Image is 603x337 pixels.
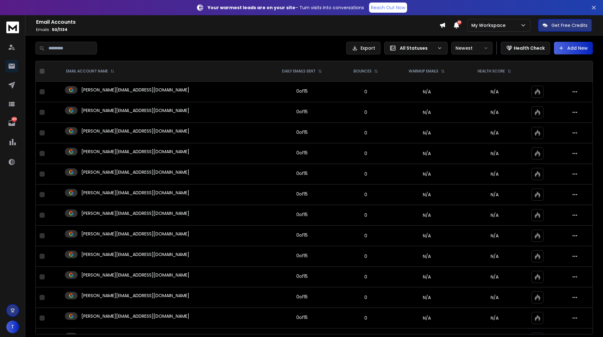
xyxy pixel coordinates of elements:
p: [PERSON_NAME][EMAIL_ADDRESS][DOMAIN_NAME] [81,210,189,216]
p: HEALTH SCORE [478,69,505,74]
p: N/A [465,315,524,321]
p: N/A [465,150,524,157]
button: Export [346,42,380,54]
span: 50 [457,20,462,25]
div: 0 of 15 [296,211,308,218]
h1: Email Accounts [36,18,439,26]
div: 0 of 15 [296,253,308,259]
p: [PERSON_NAME][EMAIL_ADDRESS][DOMAIN_NAME] [81,107,189,114]
p: N/A [465,171,524,177]
div: 0 of 15 [296,314,308,321]
a: 1430 [5,117,18,129]
td: N/A [392,102,462,123]
td: N/A [392,308,462,328]
p: [PERSON_NAME][EMAIL_ADDRESS][DOMAIN_NAME] [81,251,189,258]
div: 0 of 15 [296,109,308,115]
p: 0 [343,89,388,95]
p: – Turn visits into conversations [208,4,364,11]
div: EMAIL ACCOUNT NAME [66,69,114,74]
td: N/A [392,184,462,205]
p: 0 [343,233,388,239]
p: N/A [465,89,524,95]
p: [PERSON_NAME][EMAIL_ADDRESS][DOMAIN_NAME] [81,190,189,196]
p: 0 [343,109,388,115]
p: N/A [465,130,524,136]
p: 0 [343,315,388,321]
p: Emails : [36,27,439,32]
p: N/A [465,109,524,115]
p: All Statuses [400,45,435,51]
p: 0 [343,212,388,218]
td: N/A [392,246,462,267]
p: 0 [343,130,388,136]
button: Health Check [501,42,550,54]
p: [PERSON_NAME][EMAIL_ADDRESS][DOMAIN_NAME] [81,231,189,237]
p: N/A [465,274,524,280]
p: Health Check [514,45,545,51]
p: Get Free Credits [551,22,587,28]
p: 0 [343,253,388,259]
div: 0 of 15 [296,191,308,197]
div: 0 of 15 [296,273,308,279]
p: [PERSON_NAME][EMAIL_ADDRESS][DOMAIN_NAME] [81,128,189,134]
strong: Your warmest leads are on your site [208,4,295,11]
p: N/A [465,212,524,218]
p: Reach Out Now [371,4,405,11]
button: Newest [451,42,493,54]
td: N/A [392,143,462,164]
p: 0 [343,294,388,301]
p: 0 [343,274,388,280]
p: [PERSON_NAME][EMAIL_ADDRESS][DOMAIN_NAME] [81,272,189,278]
img: logo [6,22,19,33]
td: N/A [392,226,462,246]
p: 0 [343,191,388,198]
div: 0 of 15 [296,129,308,135]
p: My Workspace [471,22,508,28]
p: [PERSON_NAME][EMAIL_ADDRESS][DOMAIN_NAME] [81,169,189,175]
td: N/A [392,205,462,226]
p: N/A [465,191,524,198]
p: N/A [465,233,524,239]
p: 0 [343,150,388,157]
p: 1430 [12,117,17,122]
td: N/A [392,287,462,308]
div: 0 of 15 [296,294,308,300]
p: N/A [465,253,524,259]
p: [PERSON_NAME][EMAIL_ADDRESS][DOMAIN_NAME] [81,148,189,155]
button: Get Free Credits [538,19,592,32]
td: N/A [392,267,462,287]
p: [PERSON_NAME][EMAIL_ADDRESS][DOMAIN_NAME] [81,292,189,299]
td: N/A [392,123,462,143]
span: 50 / 1134 [52,27,67,32]
div: 0 of 15 [296,150,308,156]
td: N/A [392,164,462,184]
p: DAILY EMAILS SENT [282,69,316,74]
button: T [6,321,19,333]
p: [PERSON_NAME][EMAIL_ADDRESS][DOMAIN_NAME] [81,313,189,319]
p: 0 [343,171,388,177]
p: WARMUP EMAILS [409,69,438,74]
p: BOUNCES [354,69,372,74]
p: [PERSON_NAME][EMAIL_ADDRESS][DOMAIN_NAME] [81,87,189,93]
div: 0 of 15 [296,88,308,94]
button: Add New [554,42,593,54]
td: N/A [392,82,462,102]
a: Reach Out Now [369,3,407,13]
div: 0 of 15 [296,232,308,238]
p: N/A [465,294,524,301]
div: 0 of 15 [296,170,308,177]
